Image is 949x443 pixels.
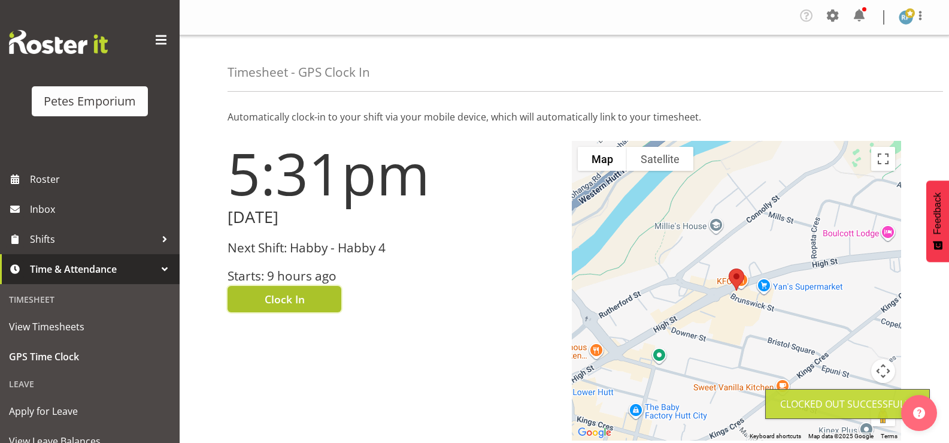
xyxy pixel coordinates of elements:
a: GPS Time Clock [3,342,177,372]
span: GPS Time Clock [9,348,171,366]
h3: Next Shift: Habby - Habby 4 [228,241,557,255]
span: View Timesheets [9,318,171,336]
button: Map camera controls [871,359,895,383]
span: Inbox [30,200,174,218]
button: Keyboard shortcuts [750,432,801,441]
a: Open this area in Google Maps (opens a new window) [575,425,614,441]
span: Shifts [30,230,156,248]
h1: 5:31pm [228,141,557,206]
p: Automatically clock-in to your shift via your mobile device, which will automatically link to you... [228,110,901,124]
img: help-xxl-2.png [913,407,925,419]
div: Petes Emporium [44,92,136,110]
span: Apply for Leave [9,402,171,420]
span: Feedback [932,192,943,234]
div: Clocked out Successfully [780,397,915,411]
div: Timesheet [3,287,177,312]
span: Map data ©2025 Google [808,433,874,439]
div: Leave [3,372,177,396]
button: Toggle fullscreen view [871,147,895,171]
img: Google [575,425,614,441]
button: Clock In [228,286,341,312]
h4: Timesheet - GPS Clock In [228,65,370,79]
img: reina-puketapu721.jpg [899,10,913,25]
button: Show street map [578,147,627,171]
span: Roster [30,170,174,188]
button: Show satellite imagery [627,147,693,171]
img: Rosterit website logo [9,30,108,54]
h2: [DATE] [228,208,557,227]
a: Terms (opens in new tab) [881,433,898,439]
a: View Timesheets [3,312,177,342]
span: Time & Attendance [30,260,156,278]
button: Feedback - Show survey [926,180,949,262]
h3: Starts: 9 hours ago [228,269,557,283]
span: Clock In [265,291,305,307]
a: Apply for Leave [3,396,177,426]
